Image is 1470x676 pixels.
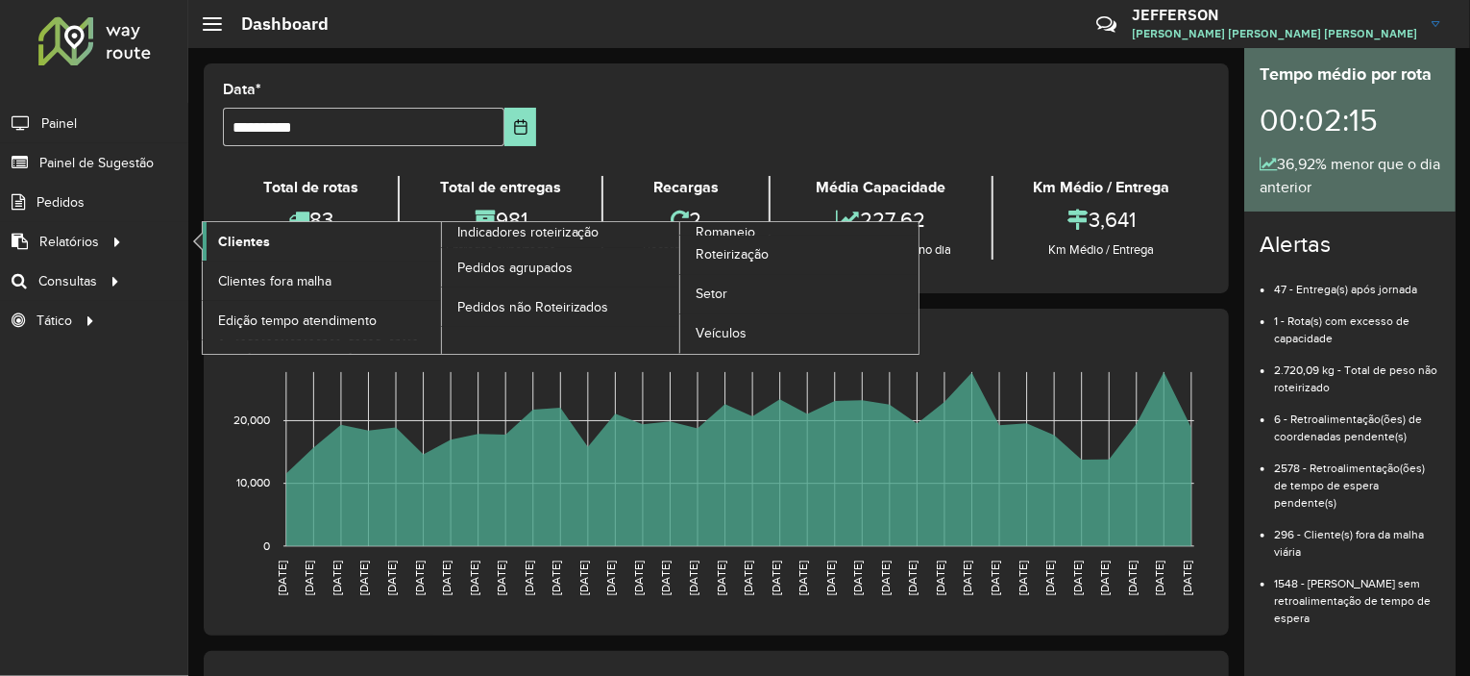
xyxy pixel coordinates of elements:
span: [PERSON_NAME] [PERSON_NAME] [PERSON_NAME] [1132,25,1417,42]
li: 47 - Entrega(s) após jornada [1274,266,1440,298]
h2: Dashboard [222,13,329,35]
div: Total de entregas [404,176,596,199]
li: 1 - Rota(s) com excesso de capacidade [1274,298,1440,347]
span: Indicadores roteirização [457,222,600,242]
text: [DATE] [1043,561,1056,595]
text: [DATE] [1181,561,1193,595]
span: Clientes fora malha [218,271,331,291]
span: Relatórios [39,232,99,252]
a: Romaneio [442,222,919,354]
text: [DATE] [934,561,946,595]
a: Veículos [680,314,919,353]
div: 2 [608,199,764,240]
text: [DATE] [495,561,507,595]
span: Painel [41,113,77,134]
text: [DATE] [632,561,645,595]
text: [DATE] [660,561,673,595]
text: [DATE] [577,561,590,595]
text: [DATE] [770,561,782,595]
h3: JEFFERSON [1132,6,1417,24]
span: Setor [696,284,727,304]
text: [DATE] [1017,561,1029,595]
div: 227,62 [775,199,986,240]
text: [DATE] [989,561,1001,595]
li: 1548 - [PERSON_NAME] sem retroalimentação de tempo de espera [1274,561,1440,627]
li: 296 - Cliente(s) fora da malha viária [1274,512,1440,561]
a: Contato Rápido [1086,4,1127,45]
li: 6 - Retroalimentação(ões) de coordenadas pendente(s) [1274,396,1440,445]
h4: Alertas [1260,231,1440,259]
text: [DATE] [276,561,288,595]
text: [DATE] [851,561,864,595]
text: [DATE] [1098,561,1111,595]
text: [DATE] [385,561,398,595]
li: 2.720,09 kg - Total de peso não roteirizado [1274,347,1440,396]
div: Média Capacidade [775,176,986,199]
text: [DATE] [742,561,754,595]
text: [DATE] [907,561,919,595]
span: Pedidos agrupados [457,258,573,278]
text: [DATE] [550,561,562,595]
a: Edição tempo atendimento [203,301,441,339]
a: Clientes fora malha [203,262,441,300]
text: [DATE] [440,561,453,595]
div: 00:02:15 [1260,88,1440,153]
li: 2578 - Retroalimentação(ões) de tempo de espera pendente(s) [1274,445,1440,512]
a: Indicadores roteirização [203,222,680,354]
text: 20,000 [233,414,270,427]
label: Data [223,78,261,101]
text: [DATE] [687,561,699,595]
a: Pedidos não Roteirizados [442,288,680,326]
text: [DATE] [468,561,480,595]
text: [DATE] [523,561,535,595]
text: 0 [263,539,270,552]
a: Clientes [203,222,441,261]
div: 981 [404,199,596,240]
text: [DATE] [413,561,426,595]
text: [DATE] [962,561,974,595]
text: [DATE] [796,561,809,595]
text: 10,000 [236,477,270,489]
text: [DATE] [879,561,892,595]
span: Tático [37,311,72,331]
text: [DATE] [605,561,618,595]
div: Total de rotas [228,176,393,199]
span: Consultas [38,271,97,291]
text: [DATE] [715,561,727,595]
span: Romaneio [696,222,755,242]
span: Pedidos [37,192,85,213]
text: [DATE] [824,561,837,595]
span: Edição tempo atendimento [218,311,377,331]
div: 36,92% menor que o dia anterior [1260,153,1440,199]
a: Setor [680,275,919,313]
text: [DATE] [303,561,315,595]
span: Roteirização [696,244,769,264]
span: Veículos [696,323,747,343]
text: [DATE] [1154,561,1166,595]
a: Pedidos agrupados [442,248,680,287]
div: Km Médio / Entrega [998,240,1205,260]
text: [DATE] [1071,561,1084,595]
text: [DATE] [358,561,371,595]
button: Choose Date [504,108,537,146]
div: 3,641 [998,199,1205,240]
a: Roteirização [680,236,919,274]
div: Tempo médio por rota [1260,62,1440,88]
span: Clientes [218,232,270,252]
text: [DATE] [1126,561,1139,595]
span: Painel de Sugestão [39,153,154,173]
div: Km Médio / Entrega [998,176,1205,199]
span: Pedidos não Roteirizados [457,297,609,317]
div: 83 [228,199,393,240]
text: [DATE] [331,561,343,595]
div: Recargas [608,176,764,199]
